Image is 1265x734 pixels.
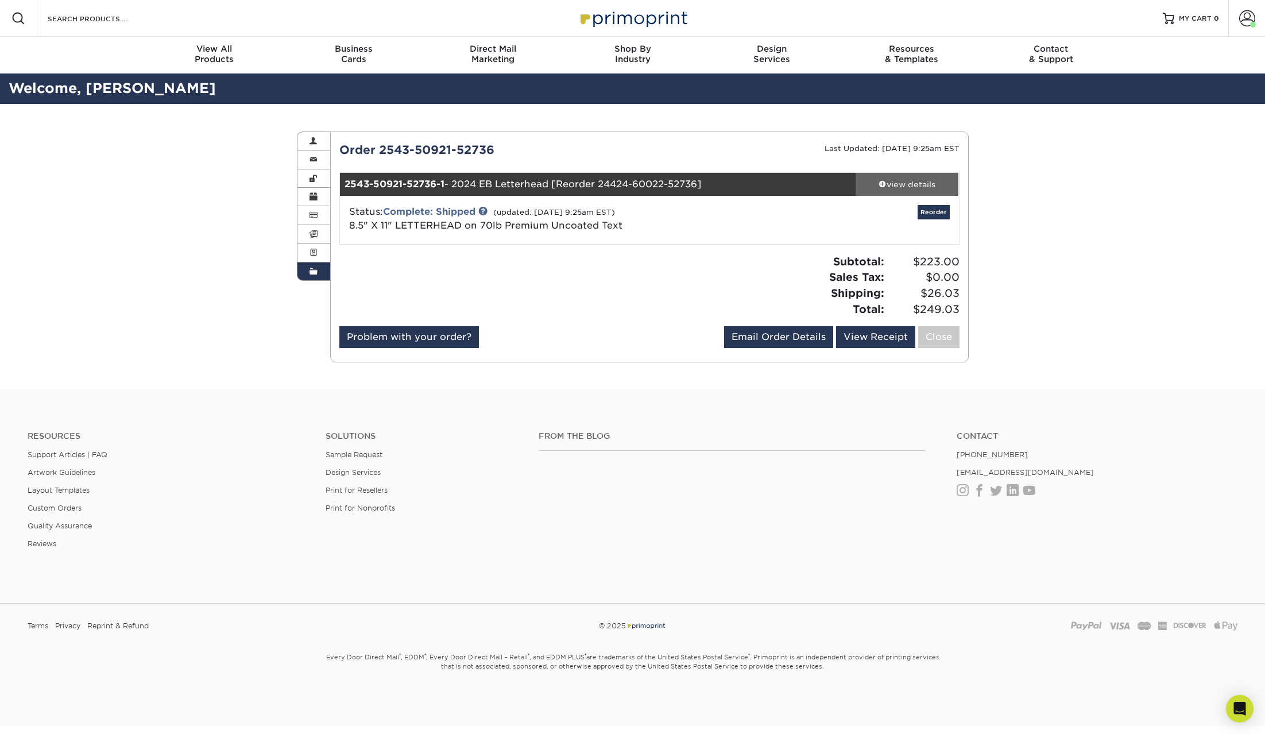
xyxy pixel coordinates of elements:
a: Email Order Details [724,326,833,348]
small: Every Door Direct Mail , EDDM , Every Door Direct Mail – Retail , and EDDM PLUS are trademarks of... [297,648,969,699]
strong: Shipping: [831,287,884,299]
a: View AllProducts [145,37,284,74]
a: Problem with your order? [339,326,479,348]
span: $26.03 [888,285,960,302]
a: Support Articles | FAQ [28,450,107,459]
a: Contact [957,431,1237,441]
span: $249.03 [888,302,960,318]
a: Quality Assurance [28,521,92,530]
div: & Templates [842,44,981,64]
a: Print for Nonprofits [326,504,395,512]
strong: Sales Tax: [829,271,884,283]
div: Status: [341,205,752,233]
a: Complete: Shipped [383,206,475,217]
span: Resources [842,44,981,54]
a: Layout Templates [28,486,90,495]
div: Order 2543-50921-52736 [331,141,649,159]
small: Last Updated: [DATE] 9:25am EST [825,144,960,153]
span: MY CART [1179,14,1212,24]
a: [EMAIL_ADDRESS][DOMAIN_NAME] [957,468,1094,477]
a: Reviews [28,539,56,548]
img: Primoprint [575,6,690,30]
a: Custom Orders [28,504,82,512]
div: Open Intercom Messenger [1226,695,1254,723]
a: Sample Request [326,450,382,459]
a: Artwork Guidelines [28,468,95,477]
h4: Solutions [326,431,521,441]
h4: From the Blog [539,431,925,441]
sup: ® [528,652,529,658]
sup: ® [399,652,401,658]
a: Resources& Templates [842,37,981,74]
span: Business [284,44,423,54]
input: SEARCH PRODUCTS..... [47,11,158,25]
div: view details [856,179,959,190]
span: $0.00 [888,269,960,285]
a: Shop ByIndustry [563,37,702,74]
img: Primoprint [626,621,666,630]
a: Privacy [55,617,80,635]
div: Services [702,44,842,64]
a: Terms [28,617,48,635]
sup: ® [748,652,750,658]
a: DesignServices [702,37,842,74]
span: View All [145,44,284,54]
strong: 2543-50921-52736-1 [345,179,444,190]
span: Shop By [563,44,702,54]
small: (updated: [DATE] 9:25am EST) [493,208,615,217]
a: BusinessCards [284,37,423,74]
div: Cards [284,44,423,64]
strong: Subtotal: [833,255,884,268]
a: [PHONE_NUMBER] [957,450,1028,459]
a: Reprint & Refund [87,617,149,635]
div: Marketing [423,44,563,64]
a: Reorder [918,205,950,219]
span: Direct Mail [423,44,563,54]
a: Direct MailMarketing [423,37,563,74]
strong: Total: [853,303,884,315]
div: - 2024 EB Letterhead [Reorder 24424-60022-52736] [340,173,856,196]
a: Close [918,326,960,348]
a: Print for Resellers [326,486,388,495]
span: $223.00 [888,254,960,270]
div: Products [145,44,284,64]
div: Industry [563,44,702,64]
div: & Support [981,44,1121,64]
span: Design [702,44,842,54]
a: View Receipt [836,326,915,348]
span: 8.5" X 11" LETTERHEAD on 70lb Premium Uncoated Text [349,220,622,231]
sup: ® [424,652,426,658]
div: © 2025 [428,617,837,635]
span: Contact [981,44,1121,54]
h4: Resources [28,431,308,441]
sup: ® [585,652,586,658]
span: 0 [1214,14,1219,22]
a: Design Services [326,468,381,477]
a: view details [856,173,959,196]
a: Contact& Support [981,37,1121,74]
